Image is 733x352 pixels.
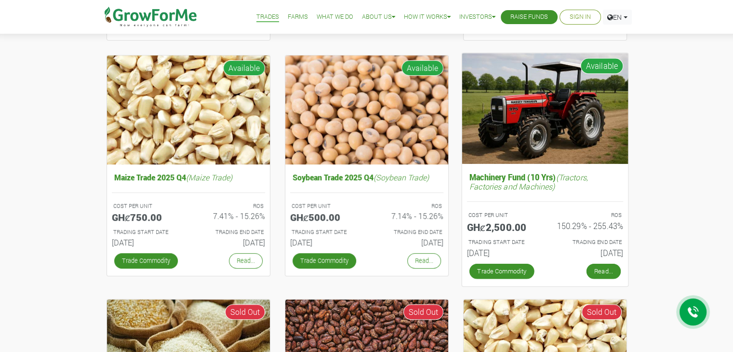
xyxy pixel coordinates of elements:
a: Maize Trade 2025 Q4(Maize Trade) COST PER UNIT GHȼ750.00 ROS 7.41% - 15.26% TRADING START DATE [D... [112,170,265,251]
h6: [DATE] [290,238,360,247]
a: How it Works [404,12,451,22]
a: About Us [362,12,395,22]
a: What We Do [317,12,353,22]
a: Trade Commodity [114,253,178,268]
h6: 7.14% - 15.26% [374,211,443,220]
i: (Tractors, Factories and Machines) [469,172,587,191]
a: Trade Commodity [293,253,356,268]
h5: GHȼ2,500.00 [466,221,537,232]
a: Investors [459,12,495,22]
a: Trade Commodity [469,264,534,279]
img: growforme image [285,55,448,165]
span: Sold Out [403,304,443,320]
h5: GHȼ750.00 [112,211,181,223]
a: Read... [407,253,441,268]
span: Available [223,60,265,76]
a: Read... [229,253,263,268]
span: Available [401,60,443,76]
i: (Soybean Trade) [373,172,429,182]
h6: [DATE] [374,238,443,247]
a: Machinery Fund (10 Yrs)(Tractors, Factories and Machines) COST PER UNIT GHȼ2,500.00 ROS 150.29% -... [466,170,623,261]
span: Sold Out [225,304,265,320]
p: Estimated Trading End Date [375,228,442,236]
a: Read... [586,264,620,279]
h5: Machinery Fund (10 Yrs) [466,170,623,193]
a: EN [603,10,632,25]
h6: 7.41% - 15.26% [196,211,265,220]
h5: Maize Trade 2025 Q4 [112,170,265,184]
p: Estimated Trading Start Date [113,228,180,236]
a: Raise Funds [510,12,548,22]
h6: [DATE] [552,248,623,257]
h6: [DATE] [466,248,537,257]
a: Sign In [570,12,591,22]
span: Available [580,58,623,74]
p: Estimated Trading End Date [197,228,264,236]
p: ROS [375,202,442,210]
h6: [DATE] [112,238,181,247]
span: Sold Out [582,304,622,320]
h5: GHȼ500.00 [290,211,360,223]
p: COST PER UNIT [468,211,536,219]
h6: 150.29% - 255.43% [552,221,623,230]
i: (Maize Trade) [186,172,232,182]
h6: [DATE] [196,238,265,247]
p: Estimated Trading End Date [554,238,622,246]
p: COST PER UNIT [292,202,358,210]
a: Farms [288,12,308,22]
img: growforme image [107,55,270,165]
p: Estimated Trading Start Date [468,238,536,246]
a: Soybean Trade 2025 Q4(Soybean Trade) COST PER UNIT GHȼ500.00 ROS 7.14% - 15.26% TRADING START DAT... [290,170,443,251]
p: COST PER UNIT [113,202,180,210]
h5: Soybean Trade 2025 Q4 [290,170,443,184]
p: ROS [197,202,264,210]
a: Trades [256,12,279,22]
img: growforme image [462,53,628,164]
p: ROS [554,211,622,219]
p: Estimated Trading Start Date [292,228,358,236]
